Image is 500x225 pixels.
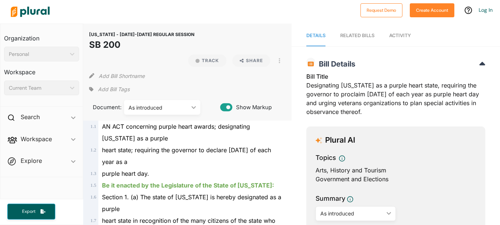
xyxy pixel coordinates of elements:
a: Request Demo [360,6,402,14]
button: Share [232,54,270,67]
button: Add Bill Shortname [99,70,145,82]
span: Export [17,208,41,215]
span: Bill Details [315,60,355,68]
div: As introduced [320,210,384,217]
h3: Bill Title [306,72,485,81]
span: Document: [89,103,115,111]
h3: Organization [4,28,79,44]
div: Current Team [9,84,67,92]
div: Designating [US_STATE] as a purple heart state, requiring the governor to proclaim [DATE] of each... [306,72,485,121]
span: 1 . 7 [90,218,96,223]
div: Personal [9,50,67,58]
h3: Plural AI [325,136,355,145]
span: [US_STATE] - [DATE]-[DATE] REGULAR SESSION [89,32,194,37]
span: 1 . 3 [90,171,96,176]
span: purple heart day. [102,170,149,177]
button: Create Account [410,3,454,17]
span: 1 . 1 [90,124,96,129]
h3: Topics [316,153,336,162]
a: RELATED BILLS [340,25,374,46]
div: As introduced [128,104,189,111]
span: Add Bill Tags [98,86,130,93]
span: AN ACT concerning purple heart awards; designating [US_STATE] as a purple [102,123,250,142]
ins: Be it enacted by the Legislature of the State of [US_STATE]: [102,182,274,189]
div: Arts, History and Tourism [316,166,476,175]
button: Export [7,204,55,219]
a: Details [306,25,325,46]
span: Show Markup [232,103,272,111]
span: Section 1. (a) The state of [US_STATE] is hereby designated as a purple [102,193,281,213]
div: RELATED BILLS [340,32,374,39]
div: Government and Elections [316,175,476,183]
span: Activity [389,33,411,38]
a: Activity [389,25,411,46]
a: Create Account [410,6,454,14]
span: 1 . 2 [90,147,96,153]
span: 1 . 5 [90,183,96,188]
h1: SB 200 [89,38,194,51]
span: 1 . 6 [90,194,96,200]
h2: Search [21,113,40,121]
a: Log In [479,7,493,13]
button: Share [229,54,273,67]
button: Track [188,54,226,67]
span: heart state; requiring the governor to declare [DATE] of each year as a [102,146,271,165]
button: Request Demo [360,3,402,17]
span: Details [306,33,325,38]
h3: Summary [316,194,345,203]
div: Add tags [89,84,130,95]
h3: Workspace [4,61,79,78]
